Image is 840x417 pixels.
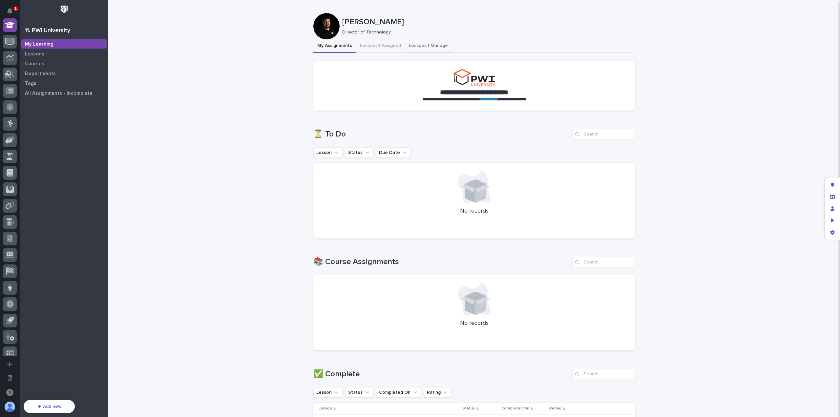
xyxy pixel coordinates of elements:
[313,147,343,158] button: Lesson
[7,6,20,19] img: Stacker
[4,136,38,148] a: 📖Help Docs
[13,139,36,146] span: Help Docs
[501,405,529,412] p: Completed On
[342,30,630,35] p: Director of Technology
[3,400,17,414] button: users-avatar
[827,215,838,226] div: Preview as
[20,39,108,49] a: My Learning
[345,387,373,398] button: Status
[25,61,44,67] p: Courses
[549,405,561,412] p: Rating
[20,49,108,59] a: Lessons
[25,81,36,87] p: Tags
[112,75,119,83] button: Start new chat
[345,147,373,158] button: Status
[342,17,632,27] p: [PERSON_NAME]
[25,71,56,77] p: Departments
[20,69,108,78] a: Departments
[376,387,421,398] button: Completed On
[54,112,57,117] span: •
[827,203,838,215] div: Manage users
[313,369,570,379] h1: ✅ Complete
[3,4,17,18] button: Notifications
[313,257,570,267] h1: 📚 Course Assignments
[65,155,79,160] span: Pylon
[376,147,411,158] button: Due Date
[313,387,343,398] button: Lesson
[7,26,119,36] p: Welcome 👋
[22,73,108,79] div: Start new chat
[7,73,18,85] img: 1736555164131-43832dd5-751b-4058-ba23-39d91318e5a0
[573,369,635,379] input: Search
[46,155,79,160] a: Powered byPylon
[102,94,119,102] button: See all
[25,51,44,57] p: Lessons
[20,59,108,69] a: Courses
[7,36,119,47] p: How can we help?
[22,79,83,85] div: We're available if you need us!
[321,208,627,215] p: No records
[7,140,12,145] div: 📖
[462,405,475,412] p: Status
[827,179,838,191] div: Edit layout
[24,400,75,413] button: Add new
[58,112,72,117] span: [DATE]
[3,357,17,371] button: Add a new app...
[25,91,93,96] p: All Assignments - Incomplete
[38,136,86,148] a: 🔗Onboarding Call
[321,320,627,327] p: No records
[41,140,46,145] div: 🔗
[405,39,452,53] button: Lessons I Manage
[8,8,17,18] div: Notifications1
[3,371,17,385] button: Open workspace settings
[48,139,84,146] span: Onboarding Call
[20,78,108,88] a: Tags
[313,130,570,139] h1: ⏳ To Do
[453,69,495,86] img: pwi-university-small.png
[319,405,332,412] p: Lesson
[14,6,17,11] p: 1
[25,41,53,47] p: My Learning
[827,226,838,238] div: App settings
[25,27,70,34] div: 11. PWI University
[424,387,451,398] button: Rating
[573,257,635,267] input: Search
[356,39,405,53] button: Lessons I Assigned
[7,106,17,116] img: Jeff Miller
[313,39,356,53] button: My Assignments
[7,95,44,101] div: Past conversations
[58,3,70,15] img: Workspace Logo
[573,129,635,139] input: Search
[20,112,53,117] span: [PERSON_NAME]
[20,88,108,98] a: All Assignments - Incomplete
[3,386,17,399] button: Open support chat
[827,191,838,203] div: Manage fields and data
